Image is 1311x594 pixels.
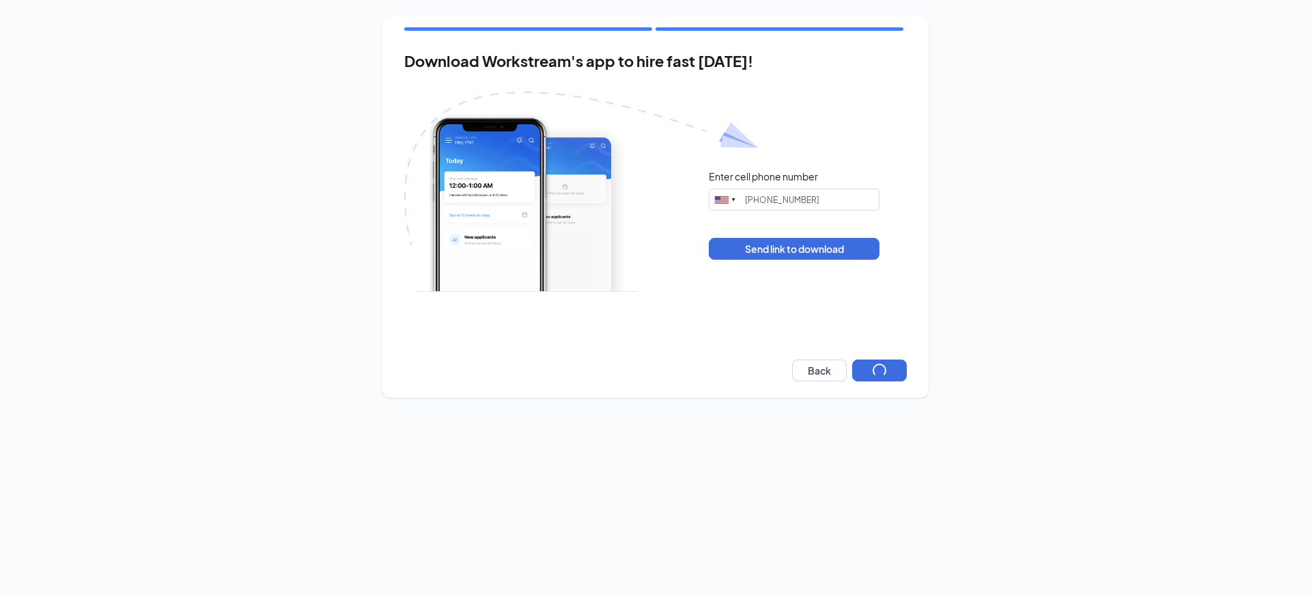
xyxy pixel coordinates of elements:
img: Download Workstream's app with paper plane [404,92,758,292]
div: United States: +1 [709,189,741,210]
button: Back [792,360,847,381]
h2: Download Workstream's app to hire fast [DATE]! [404,53,907,70]
div: Enter cell phone number [709,170,818,183]
button: Send link to download [709,238,879,260]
